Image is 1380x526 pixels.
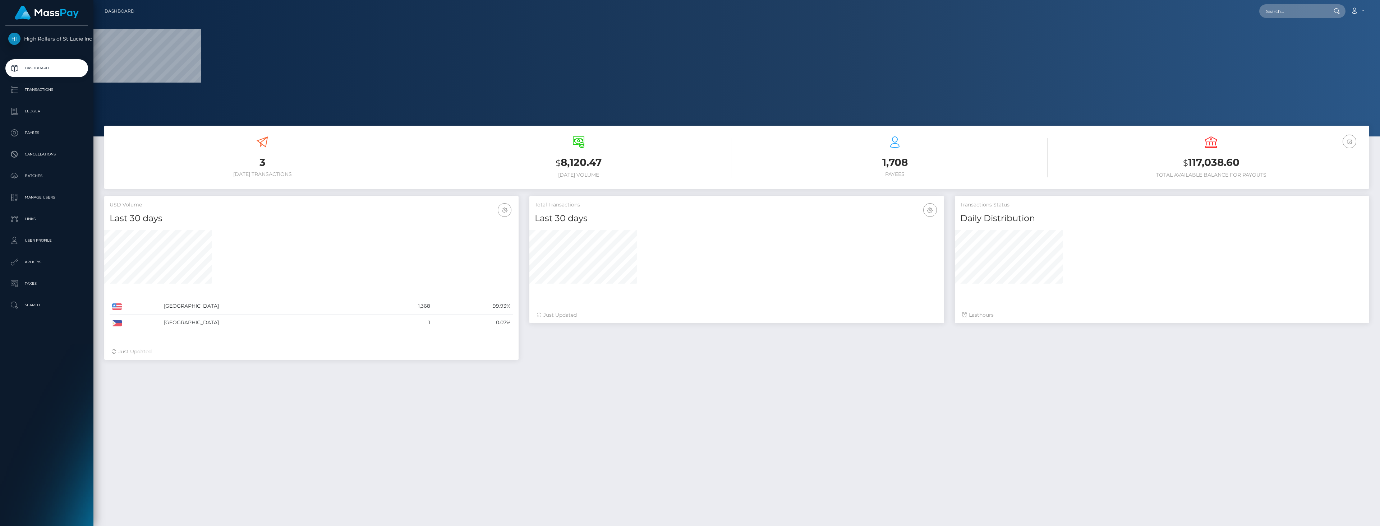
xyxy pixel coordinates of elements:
h6: [DATE] Transactions [110,171,415,177]
a: Dashboard [105,4,134,19]
a: Search [5,296,88,314]
a: Taxes [5,275,88,293]
h3: 3 [110,155,415,169]
div: Just Updated [537,311,937,319]
p: Batches [8,171,85,181]
input: Search... [1259,4,1327,18]
a: Links [5,210,88,228]
div: Last hours [962,311,1362,319]
h6: Payees [742,171,1048,177]
p: Manage Users [8,192,85,203]
h4: Last 30 days [535,212,938,225]
p: Ledger [8,106,85,117]
a: Manage Users [5,188,88,206]
td: [GEOGRAPHIC_DATA] [161,298,372,315]
p: Transactions [8,84,85,95]
a: User Profile [5,232,88,250]
h3: 117,038.60 [1058,155,1364,170]
h4: Last 30 days [110,212,513,225]
a: Ledger [5,102,88,120]
h5: Transactions Status [960,201,1364,209]
img: US.png [112,303,122,310]
h5: USD Volume [110,201,513,209]
p: Cancellations [8,149,85,160]
img: MassPay Logo [15,6,79,20]
small: $ [556,158,561,168]
a: Payees [5,124,88,142]
h3: 1,708 [742,155,1048,169]
p: User Profile [8,235,85,246]
h5: Total Transactions [535,201,938,209]
td: 1,368 [372,298,432,315]
img: High Rollers of St Lucie Inc [8,33,20,45]
td: 99.93% [433,298,514,315]
a: Batches [5,167,88,185]
h3: 8,120.47 [426,155,731,170]
td: 0.07% [433,315,514,331]
td: [GEOGRAPHIC_DATA] [161,315,372,331]
h6: Total Available Balance for Payouts [1058,172,1364,178]
a: Dashboard [5,59,88,77]
h4: Daily Distribution [960,212,1364,225]
small: $ [1183,158,1188,168]
p: Search [8,300,85,311]
a: Cancellations [5,145,88,163]
h6: [DATE] Volume [426,172,731,178]
td: 1 [372,315,432,331]
span: High Rollers of St Lucie Inc [5,36,88,42]
p: Links [8,214,85,224]
p: API Keys [8,257,85,267]
a: Transactions [5,81,88,99]
p: Payees [8,127,85,138]
a: API Keys [5,253,88,271]
p: Taxes [8,278,85,289]
img: PH.png [112,320,122,326]
div: Just Updated [111,348,511,355]
p: Dashboard [8,63,85,74]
